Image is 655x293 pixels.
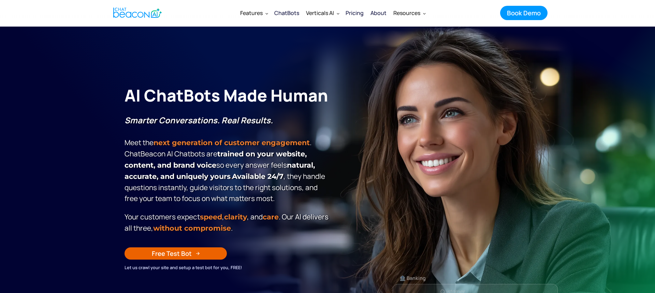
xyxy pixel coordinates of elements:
img: Dropdown [337,12,339,15]
strong: Smarter Conversations. Real Results. [125,114,273,126]
img: Arrow [196,251,200,256]
div: About [370,8,387,18]
a: Book Demo [500,6,548,20]
div: 🏦 Banking [393,273,557,283]
div: Book Demo [507,9,541,17]
img: Dropdown [265,12,268,15]
strong: speed [200,213,222,221]
a: Free Test Bot [125,247,227,260]
div: Pricing [346,8,364,18]
div: Resources [393,8,420,18]
div: Resources [390,5,428,21]
div: Let us crawl your site and setup a test bot for you, FREE! [125,264,331,271]
a: home [107,4,166,21]
a: About [367,4,390,22]
a: Pricing [342,4,367,22]
p: Meet the . ChatBeacon Al Chatbots are so every answer feels , they handle questions instantly, gu... [125,115,331,204]
div: Features [237,5,271,21]
span: without compromise [153,224,231,232]
div: Verticals AI [306,8,334,18]
strong: next generation of customer engagement [154,138,310,147]
div: Verticals AI [303,5,342,21]
img: Dropdown [423,12,426,15]
h1: AI ChatBots Made Human [125,84,331,106]
div: Free Test Bot [152,249,192,258]
div: Features [240,8,263,18]
span: care [263,213,279,221]
p: Your customers expect , , and . Our Al delivers all three, . [125,211,331,234]
strong: Available 24/7 [232,172,283,181]
div: ChatBots [274,8,299,18]
span: clarity [224,213,247,221]
a: ChatBots [271,4,303,22]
